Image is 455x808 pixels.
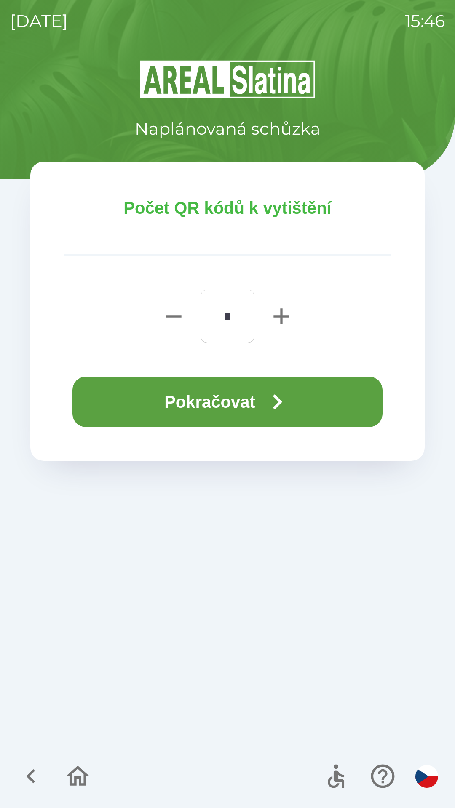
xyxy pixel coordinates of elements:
[415,765,438,788] img: cs flag
[64,195,391,221] p: Počet QR kódů k vytištění
[135,116,321,141] p: Naplánovaná schůzka
[72,377,383,427] button: Pokračovat
[10,8,68,34] p: [DATE]
[30,59,425,99] img: Logo
[405,8,445,34] p: 15:46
